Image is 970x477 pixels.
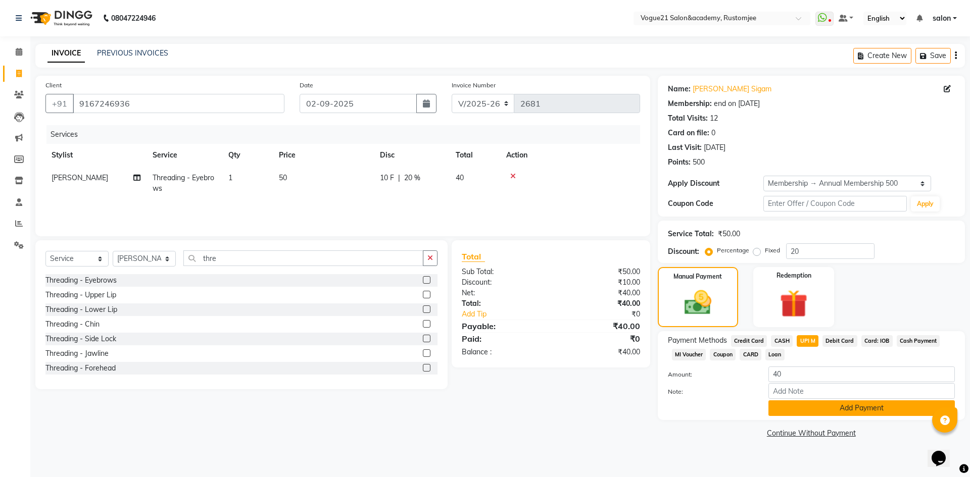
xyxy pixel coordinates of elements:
[714,98,760,109] div: end on [DATE]
[711,128,715,138] div: 0
[45,290,116,300] div: Threading - Upper Lip
[668,335,727,346] span: Payment Methods
[768,383,955,399] input: Add Note
[462,251,485,262] span: Total
[771,335,793,347] span: CASH
[768,400,955,416] button: Add Payment
[111,4,156,32] b: 08047224946
[668,98,712,109] div: Membership:
[740,349,761,360] span: CARD
[300,81,313,90] label: Date
[454,320,551,332] div: Payable:
[668,157,691,168] div: Points:
[777,271,811,280] label: Redemption
[551,267,647,277] div: ₹50.00
[228,173,232,182] span: 1
[768,366,955,382] input: Amount
[374,144,450,167] th: Disc
[797,335,818,347] span: UPI M
[704,142,725,153] div: [DATE]
[822,335,857,347] span: Debit Card
[398,173,400,183] span: |
[45,334,116,344] div: Threading - Side Lock
[551,347,647,357] div: ₹40.00
[897,335,940,347] span: Cash Payment
[668,113,708,124] div: Total Visits:
[404,173,420,183] span: 20 %
[45,81,62,90] label: Client
[668,142,702,153] div: Last Visit:
[222,144,273,167] th: Qty
[731,335,767,347] span: Credit Card
[45,275,117,286] div: Threading - Eyebrows
[763,196,907,211] input: Enter Offer / Coupon Code
[454,347,551,357] div: Balance :
[273,144,374,167] th: Price
[933,13,951,24] span: salon
[668,84,691,94] div: Name:
[52,173,108,182] span: [PERSON_NAME]
[765,349,785,360] span: Loan
[454,298,551,309] div: Total:
[45,94,74,113] button: +91
[26,4,95,32] img: logo
[380,173,394,183] span: 10 F
[452,81,496,90] label: Invoice Number
[668,246,699,257] div: Discount:
[73,94,284,113] input: Search by Name/Mobile/Email/Code
[668,229,714,239] div: Service Total:
[500,144,640,167] th: Action
[668,178,763,189] div: Apply Discount
[45,363,116,374] div: Threading - Forehead
[45,319,100,330] div: Threading - Chin
[710,349,736,360] span: Coupon
[668,128,709,138] div: Card on file:
[454,267,551,277] div: Sub Total:
[861,335,893,347] span: Card: IOB
[456,173,464,182] span: 40
[771,286,816,321] img: _gift.svg
[454,288,551,298] div: Net:
[551,333,647,345] div: ₹0
[153,173,214,193] span: Threading - Eyebrows
[45,304,117,315] div: Threading - Lower Lip
[668,198,763,209] div: Coupon Code
[450,144,500,167] th: Total
[97,48,168,58] a: PREVIOUS INVOICES
[928,437,960,467] iframe: chat widget
[853,48,911,64] button: Create New
[454,309,567,320] a: Add Tip
[915,48,951,64] button: Save
[718,229,740,239] div: ₹50.00
[911,196,940,211] button: Apply
[765,246,780,255] label: Fixed
[183,250,423,266] input: Search or Scan
[660,387,761,396] label: Note:
[147,144,222,167] th: Service
[45,144,147,167] th: Stylist
[45,348,109,359] div: Threading - Jawline
[693,157,705,168] div: 500
[551,298,647,309] div: ₹40.00
[660,370,761,379] label: Amount:
[279,173,287,182] span: 50
[551,277,647,288] div: ₹10.00
[551,288,647,298] div: ₹40.00
[46,125,648,144] div: Services
[672,349,706,360] span: MI Voucher
[454,277,551,288] div: Discount:
[454,333,551,345] div: Paid:
[660,428,963,439] a: Continue Without Payment
[673,272,722,281] label: Manual Payment
[717,246,749,255] label: Percentage
[676,287,720,318] img: _cash.svg
[47,44,85,63] a: INVOICE
[710,113,718,124] div: 12
[693,84,771,94] a: [PERSON_NAME] Sigam
[551,320,647,332] div: ₹40.00
[567,309,647,320] div: ₹0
